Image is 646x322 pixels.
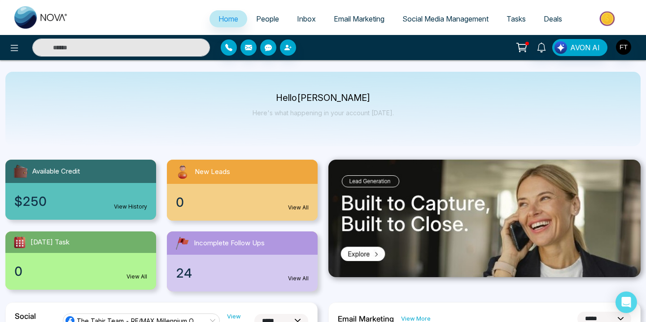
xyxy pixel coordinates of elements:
a: Social Media Management [393,10,498,27]
a: Inbox [288,10,325,27]
a: Tasks [498,10,535,27]
a: Home [210,10,247,27]
span: 24 [176,264,192,283]
span: Social Media Management [402,14,489,23]
span: Home [218,14,238,23]
a: View All [288,204,309,212]
a: Incomplete Follow Ups24View All [161,231,323,292]
span: Email Marketing [334,14,384,23]
button: AVON AI [552,39,607,56]
span: $250 [14,192,47,211]
a: View History [114,203,147,211]
img: Market-place.gif [576,9,641,29]
span: Inbox [297,14,316,23]
span: AVON AI [570,42,600,53]
span: 0 [176,193,184,212]
a: View All [127,273,147,281]
span: 0 [14,262,22,281]
img: User Avatar [616,39,631,55]
img: . [328,160,641,277]
img: todayTask.svg [13,235,27,249]
span: New Leads [195,167,230,177]
span: Deals [544,14,562,23]
img: Nova CRM Logo [14,6,68,29]
a: Email Marketing [325,10,393,27]
a: Deals [535,10,571,27]
div: Open Intercom Messenger [615,292,637,313]
span: Tasks [506,14,526,23]
p: Hello [PERSON_NAME] [253,94,394,102]
img: followUps.svg [174,235,190,251]
span: People [256,14,279,23]
span: [DATE] Task [31,237,70,248]
img: availableCredit.svg [13,163,29,179]
p: Here's what happening in your account [DATE]. [253,109,394,117]
a: People [247,10,288,27]
span: Available Credit [32,166,80,177]
img: newLeads.svg [174,163,191,180]
a: New Leads0View All [161,160,323,221]
a: View All [288,274,309,283]
img: Lead Flow [554,41,567,54]
span: Incomplete Follow Ups [194,238,265,248]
